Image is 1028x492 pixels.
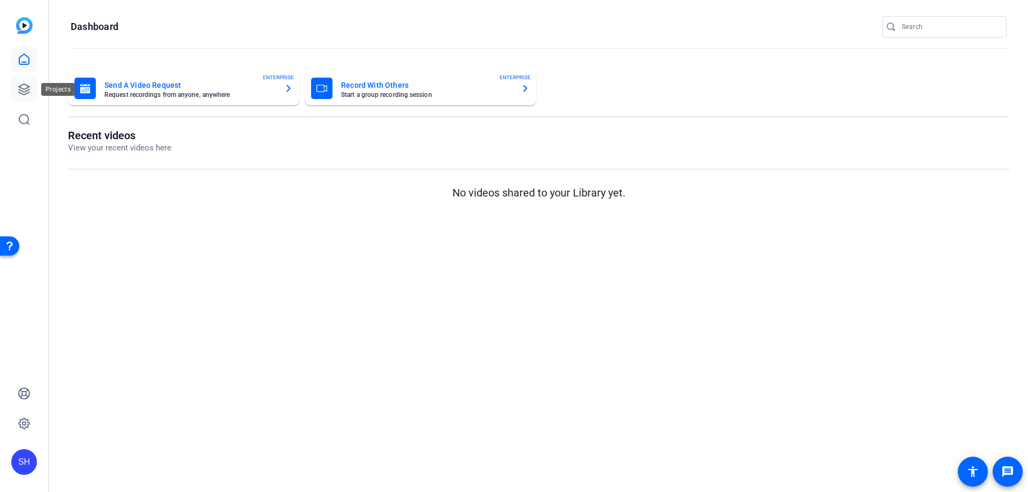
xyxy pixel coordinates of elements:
[902,20,998,33] input: Search
[263,73,294,81] span: ENTERPRISE
[305,71,536,105] button: Record With OthersStart a group recording sessionENTERPRISE
[16,17,33,34] img: blue-gradient.svg
[500,73,531,81] span: ENTERPRISE
[68,71,299,105] button: Send A Video RequestRequest recordings from anyone, anywhereENTERPRISE
[41,83,75,96] div: Projects
[68,185,1009,201] p: No videos shared to your Library yet.
[341,79,512,92] mat-card-title: Record With Others
[104,92,276,98] mat-card-subtitle: Request recordings from anyone, anywhere
[71,20,118,33] h1: Dashboard
[11,449,37,475] div: SH
[966,465,979,478] mat-icon: accessibility
[68,129,171,142] h1: Recent videos
[104,79,276,92] mat-card-title: Send A Video Request
[1001,465,1014,478] mat-icon: message
[68,142,171,154] p: View your recent videos here
[341,92,512,98] mat-card-subtitle: Start a group recording session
